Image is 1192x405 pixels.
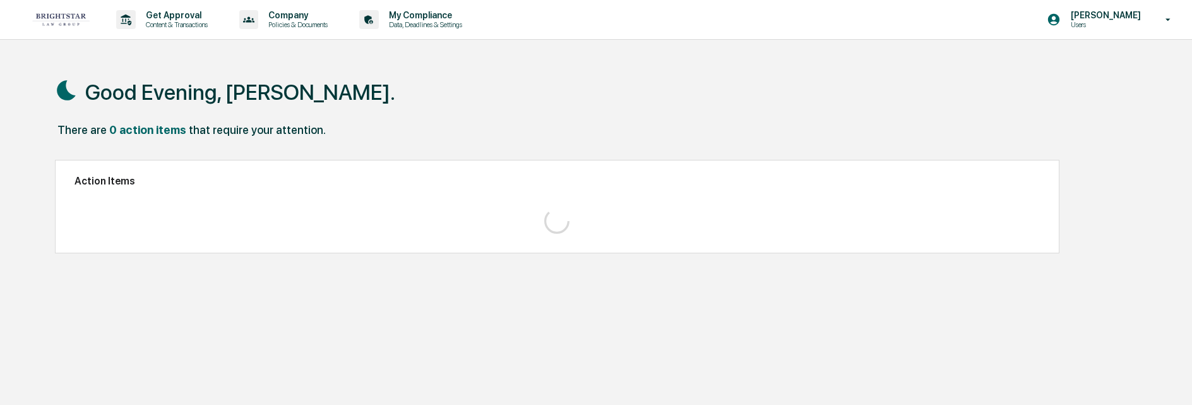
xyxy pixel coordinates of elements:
p: Company [258,10,334,20]
h1: Good Evening, [PERSON_NAME]. [85,80,395,105]
div: that require your attention. [189,123,326,136]
p: Get Approval [136,10,214,20]
p: Content & Transactions [136,20,214,29]
p: Policies & Documents [258,20,334,29]
p: [PERSON_NAME] [1061,10,1147,20]
p: Users [1061,20,1147,29]
div: 0 action items [109,123,186,136]
h2: Action Items [74,175,1040,187]
img: logo [30,13,91,27]
div: There are [57,123,107,136]
p: Data, Deadlines & Settings [379,20,468,29]
p: My Compliance [379,10,468,20]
